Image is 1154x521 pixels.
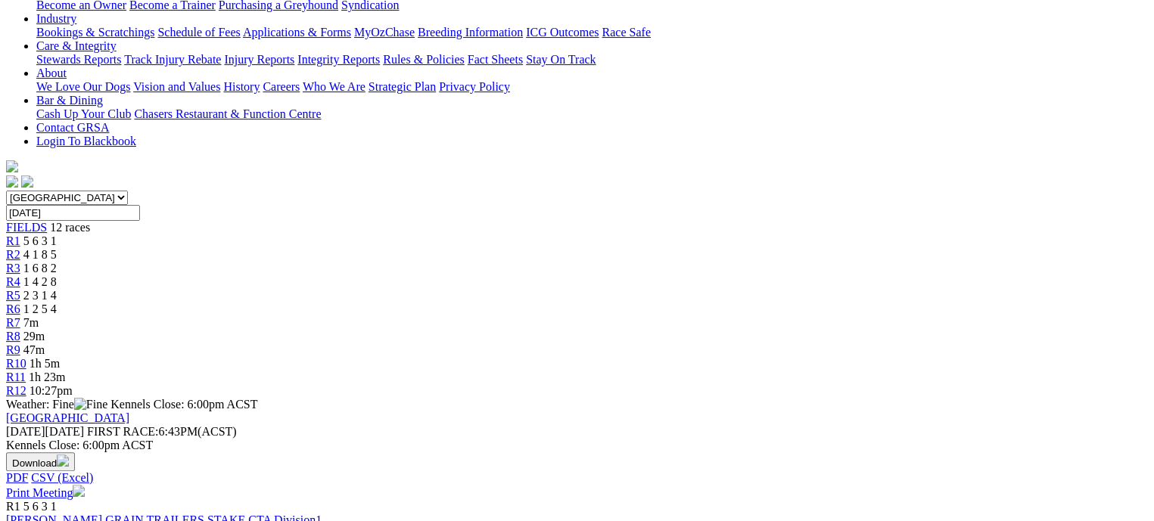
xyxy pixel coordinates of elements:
span: 29m [23,330,45,343]
span: 4 1 8 5 [23,248,57,261]
span: 2 3 1 4 [23,289,57,302]
a: R11 [6,371,26,383]
img: twitter.svg [21,175,33,188]
input: Select date [6,205,140,221]
a: Print Meeting [6,486,85,499]
a: Vision and Values [133,80,220,93]
a: Contact GRSA [36,121,109,134]
span: FIRST RACE: [87,425,158,438]
img: facebook.svg [6,175,18,188]
a: R1 [6,234,20,247]
a: R8 [6,330,20,343]
a: Stewards Reports [36,53,121,66]
a: R4 [6,275,20,288]
a: We Love Our Dogs [36,80,130,93]
span: 1 2 5 4 [23,302,57,315]
a: [GEOGRAPHIC_DATA] [6,411,129,424]
a: Rules & Policies [383,53,465,66]
span: 5 6 3 1 [23,234,57,247]
a: Cash Up Your Club [36,107,131,120]
a: Privacy Policy [439,80,510,93]
span: 6:43PM(ACST) [87,425,237,438]
span: R1 [6,500,20,513]
a: Login To Blackbook [36,135,136,147]
span: 5 6 3 1 [23,500,57,513]
span: Weather: Fine [6,398,110,411]
span: 1h 5m [30,357,60,370]
img: download.svg [57,454,69,467]
a: R2 [6,248,20,261]
a: Applications & Forms [243,26,351,39]
span: 7m [23,316,39,329]
a: Who We Are [303,80,365,93]
img: printer.svg [73,485,85,497]
a: Bookings & Scratchings [36,26,154,39]
span: 1h 23m [29,371,65,383]
a: R5 [6,289,20,302]
a: Breeding Information [418,26,523,39]
a: R7 [6,316,20,329]
a: FIELDS [6,221,47,234]
a: R12 [6,384,26,397]
a: R9 [6,343,20,356]
span: 47m [23,343,45,356]
a: MyOzChase [354,26,415,39]
a: CSV (Excel) [31,471,93,484]
img: logo-grsa-white.png [6,160,18,172]
a: Industry [36,12,76,25]
a: R3 [6,262,20,274]
a: Fact Sheets [468,53,523,66]
span: 1 6 8 2 [23,262,57,274]
a: Strategic Plan [369,80,436,93]
div: Bar & Dining [36,107,1148,121]
a: Track Injury Rebate [124,53,221,66]
a: ICG Outcomes [526,26,599,39]
div: Kennels Close: 6:00pm ACST [6,439,1148,452]
span: [DATE] [6,425,45,438]
span: 10:27pm [30,384,73,397]
span: [DATE] [6,425,84,438]
div: Care & Integrity [36,53,1148,67]
a: R6 [6,302,20,315]
span: 12 races [50,221,90,234]
span: Kennels Close: 6:00pm ACST [110,398,257,411]
img: Fine [74,398,107,411]
a: History [223,80,260,93]
a: Stay On Track [526,53,596,66]
a: Integrity Reports [297,53,380,66]
span: 1 4 2 8 [23,275,57,288]
div: About [36,80,1148,94]
button: Download [6,452,75,471]
a: Injury Reports [224,53,294,66]
div: Download [6,471,1148,485]
a: Race Safe [602,26,650,39]
a: Chasers Restaurant & Function Centre [134,107,321,120]
a: About [36,67,67,79]
a: Careers [263,80,300,93]
a: Care & Integrity [36,39,117,52]
div: Industry [36,26,1148,39]
a: Schedule of Fees [157,26,240,39]
a: PDF [6,471,28,484]
a: R10 [6,357,26,370]
a: Bar & Dining [36,94,103,107]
